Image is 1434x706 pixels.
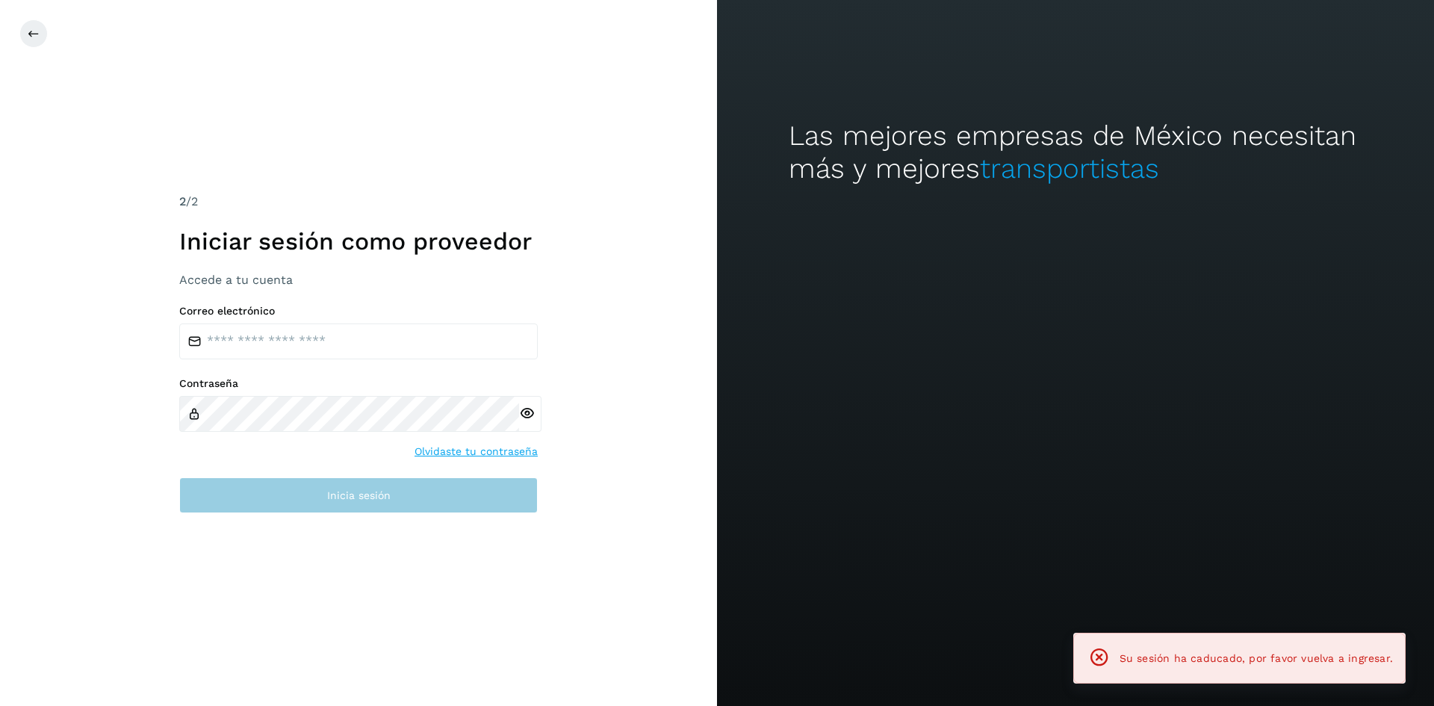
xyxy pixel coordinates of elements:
h1: Iniciar sesión como proveedor [179,227,538,256]
a: Olvidaste tu contraseña [415,444,538,459]
span: 2 [179,194,186,208]
span: Su sesión ha caducado, por favor vuelva a ingresar. [1120,652,1393,664]
span: Inicia sesión [327,490,391,501]
h2: Las mejores empresas de México necesitan más y mejores [789,120,1362,186]
button: Inicia sesión [179,477,538,513]
div: /2 [179,193,538,211]
span: transportistas [980,152,1159,185]
label: Contraseña [179,377,538,390]
label: Correo electrónico [179,305,538,318]
h3: Accede a tu cuenta [179,273,538,287]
